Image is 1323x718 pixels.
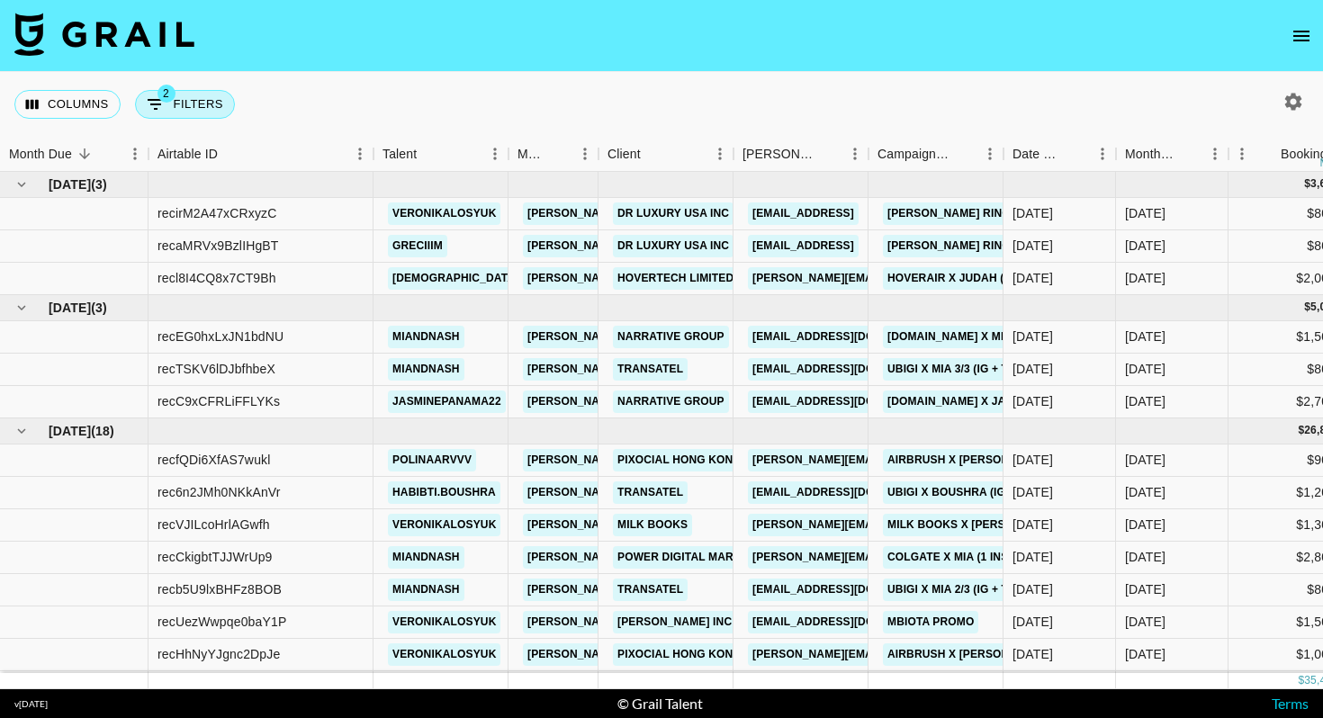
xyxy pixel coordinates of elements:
[157,645,280,663] div: recHhNyYJgnc2DpJe
[157,360,275,378] div: recTSKV6lDJbfhbeX
[868,137,1003,172] div: Campaign (Type)
[951,141,976,166] button: Sort
[523,235,816,257] a: [PERSON_NAME][EMAIL_ADDRESS][DOMAIN_NAME]
[14,698,48,710] div: v [DATE]
[883,202,1149,225] a: [PERSON_NAME] Ring x [PERSON_NAME] (1IG)
[157,204,276,222] div: recirM2A47xCRxyzC
[613,390,729,413] a: Narrative Group
[748,235,859,257] a: [EMAIL_ADDRESS]
[706,140,733,167] button: Menu
[1012,360,1053,378] div: 11/08/2025
[1089,140,1116,167] button: Menu
[508,137,598,172] div: Manager
[157,137,218,172] div: Airtable ID
[388,235,447,257] a: greciiim
[613,267,738,290] a: HOVERTECH LIMITED
[613,235,733,257] a: DR LUXURY USA INC
[523,579,816,601] a: [PERSON_NAME][EMAIL_ADDRESS][DOMAIN_NAME]
[841,140,868,167] button: Menu
[748,449,1134,471] a: [PERSON_NAME][EMAIL_ADDRESS][PERSON_NAME][DOMAIN_NAME]
[157,483,281,501] div: rec6n2JMh0NKkAnVr
[613,546,779,569] a: Power Digital Marketing
[9,137,72,172] div: Month Due
[617,695,703,713] div: © Grail Talent
[613,202,733,225] a: DR LUXURY USA INC
[733,137,868,172] div: Booker
[1012,580,1053,598] div: 11/08/2025
[1125,645,1165,663] div: Aug '25
[1125,328,1165,346] div: Sep '25
[9,418,34,444] button: hide children
[1012,451,1053,469] div: 15/07/2025
[613,481,688,504] a: Transatel
[388,449,476,471] a: polinaarvvv
[388,267,523,290] a: [DEMOGRAPHIC_DATA]
[1176,141,1201,166] button: Sort
[1125,451,1165,469] div: Aug '25
[1125,360,1165,378] div: Sep '25
[1012,645,1053,663] div: 18/08/2025
[613,326,729,348] a: Narrative Group
[883,481,1102,504] a: Ubigi x Boushra (IG + TT, 3 Stories)
[157,328,283,346] div: recEG0hxLxJN1bdNU
[148,137,373,172] div: Airtable ID
[748,390,949,413] a: [EMAIL_ADDRESS][DOMAIN_NAME]
[1283,18,1319,54] button: open drawer
[523,546,816,569] a: [PERSON_NAME][EMAIL_ADDRESS][DOMAIN_NAME]
[218,141,243,166] button: Sort
[523,643,816,666] a: [PERSON_NAME][EMAIL_ADDRESS][DOMAIN_NAME]
[388,643,500,666] a: veronikalosyuk
[1012,269,1053,287] div: 10/07/2025
[121,140,148,167] button: Menu
[748,579,949,601] a: [EMAIL_ADDRESS][DOMAIN_NAME]
[883,358,1085,381] a: Ubigi x Mia 3/3 (IG + TT, 3 Stories)
[742,137,816,172] div: [PERSON_NAME]
[613,514,692,536] a: Milk Books
[613,643,793,666] a: Pixocial Hong Kong Limited
[382,137,417,172] div: Talent
[91,422,114,440] span: ( 18 )
[49,175,91,193] span: [DATE]
[157,392,280,410] div: recC9xCFRLiFFLYKs
[883,514,1167,536] a: Milk Books x [PERSON_NAME] (1 Reel + Story)
[1003,137,1116,172] div: Date Created
[1125,613,1165,631] div: Aug '25
[1125,392,1165,410] div: Sep '25
[1012,237,1053,255] div: 15/05/2025
[883,326,1080,348] a: [DOMAIN_NAME] x Mia (1 IG Reel)
[641,141,666,166] button: Sort
[388,611,500,633] a: veronikalosyuk
[883,643,1104,666] a: AirBrush x [PERSON_NAME] (IG + TT)
[72,141,97,166] button: Sort
[1255,141,1281,166] button: Sort
[388,579,464,601] a: miandnash
[91,299,107,317] span: ( 3 )
[1064,141,1089,166] button: Sort
[523,390,816,413] a: [PERSON_NAME][EMAIL_ADDRESS][DOMAIN_NAME]
[976,140,1003,167] button: Menu
[9,172,34,197] button: hide children
[1228,140,1255,167] button: Menu
[1125,137,1176,172] div: Month Due
[748,267,1041,290] a: [PERSON_NAME][EMAIL_ADDRESS][DOMAIN_NAME]
[748,326,949,348] a: [EMAIL_ADDRESS][DOMAIN_NAME]
[373,137,508,172] div: Talent
[523,481,816,504] a: [PERSON_NAME][EMAIL_ADDRESS][DOMAIN_NAME]
[417,141,442,166] button: Sort
[883,390,1045,413] a: [DOMAIN_NAME] x Jasmine
[877,137,951,172] div: Campaign (Type)
[1125,548,1165,566] div: Aug '25
[883,267,1028,290] a: HoverAir x Judah (4/4)
[883,579,1085,601] a: Ubigi x Mia 2/3 (IG + TT, 3 Stories)
[523,358,816,381] a: [PERSON_NAME][EMAIL_ADDRESS][DOMAIN_NAME]
[481,140,508,167] button: Menu
[517,137,546,172] div: Manager
[523,267,816,290] a: [PERSON_NAME][EMAIL_ADDRESS][DOMAIN_NAME]
[523,611,816,633] a: [PERSON_NAME][EMAIL_ADDRESS][DOMAIN_NAME]
[1201,140,1228,167] button: Menu
[157,269,276,287] div: recl8I4CQ8x7CT9Bh
[883,235,1147,257] a: [PERSON_NAME] Ring x [GEOGRAPHIC_DATA]
[157,237,279,255] div: recaMRVx9BzlIHgBT
[1012,137,1064,172] div: Date Created
[157,516,270,534] div: recVJILcoHrlAGwfh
